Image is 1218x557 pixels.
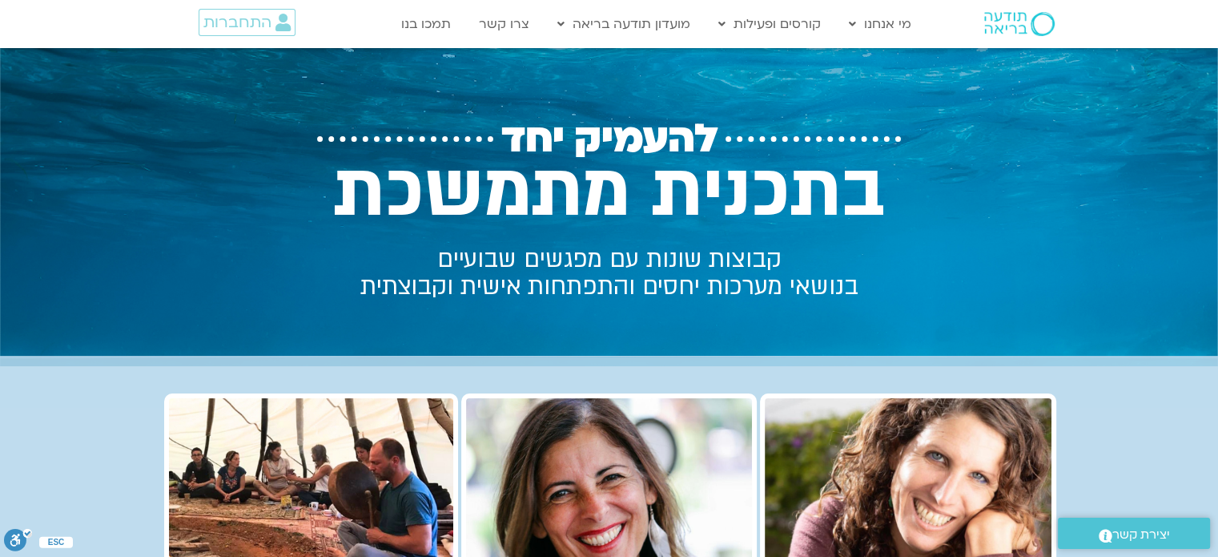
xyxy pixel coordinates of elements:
[841,9,919,39] a: מי אנחנו
[393,9,459,39] a: תמכו בנו
[199,9,295,36] a: התחברות
[710,9,829,39] a: קורסים ופעילות
[984,12,1055,36] img: תודעה בריאה
[1058,518,1210,549] a: יצירת קשר
[295,148,923,234] h2: בתכנית מתמשכת
[471,9,537,39] a: צרו קשר
[501,116,718,162] span: להעמיק יחד
[203,14,271,31] span: התחברות
[295,246,923,301] h2: קבוצות שונות עם מפגשים שבועיים בנושאי מערכות יחסים והתפתחות אישית וקבוצתית
[1112,524,1170,546] span: יצירת קשר
[549,9,698,39] a: מועדון תודעה בריאה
